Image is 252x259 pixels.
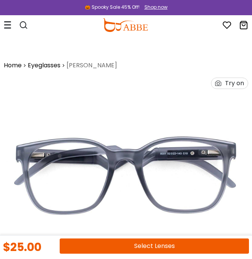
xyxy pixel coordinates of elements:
img: abbeglasses.com [103,18,147,32]
span: [PERSON_NAME] [67,61,117,70]
div: Try on [225,78,244,89]
a: Eyeglasses [28,61,60,70]
div: 🎃 Spooky Sale 45% Off! [85,4,139,11]
a: Shop now [141,4,168,10]
div: Shop now [144,4,168,11]
a: Home [4,61,22,70]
